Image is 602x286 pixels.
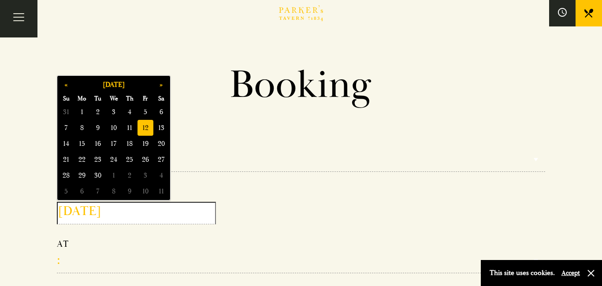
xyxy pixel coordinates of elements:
[58,136,74,152] span: 14
[137,167,153,183] span: 3
[137,104,153,120] span: 5
[90,104,106,120] span: 2
[50,61,552,109] h1: Booking
[122,104,137,120] span: 4
[106,136,122,152] span: 17
[122,93,137,104] span: Th
[106,104,122,120] span: 3
[90,136,106,152] span: 16
[90,93,106,104] span: Tu
[106,183,122,199] span: 8
[561,269,580,277] button: Accept
[122,120,137,136] span: 11
[74,77,153,93] button: [DATE]
[153,152,169,167] span: 27
[106,167,122,183] span: 1
[58,167,74,183] span: 28
[153,183,169,199] span: 11
[58,93,74,104] span: Su
[137,136,153,152] span: 19
[106,120,122,136] span: 10
[153,77,169,93] button: »
[106,93,122,104] span: We
[122,167,137,183] span: 2
[74,183,90,199] span: 6
[74,167,90,183] span: 29
[58,77,74,93] button: «
[58,152,74,167] span: 21
[90,152,106,167] span: 23
[90,183,106,199] span: 7
[58,104,74,120] span: 31
[153,93,169,104] span: Sa
[122,136,137,152] span: 18
[153,120,169,136] span: 13
[137,93,153,104] span: Fr
[137,183,153,199] span: 10
[153,104,169,120] span: 6
[74,93,90,104] span: Mo
[90,120,106,136] span: 9
[74,120,90,136] span: 8
[122,183,137,199] span: 9
[587,269,595,278] button: Close and accept
[153,136,169,152] span: 20
[153,167,169,183] span: 4
[74,152,90,167] span: 22
[122,152,137,167] span: 25
[490,267,555,279] p: This site uses cookies.
[58,120,74,136] span: 7
[58,183,74,199] span: 5
[74,136,90,152] span: 15
[74,104,90,120] span: 1
[137,152,153,167] span: 26
[90,167,106,183] span: 30
[137,120,153,136] span: 12
[106,152,122,167] span: 24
